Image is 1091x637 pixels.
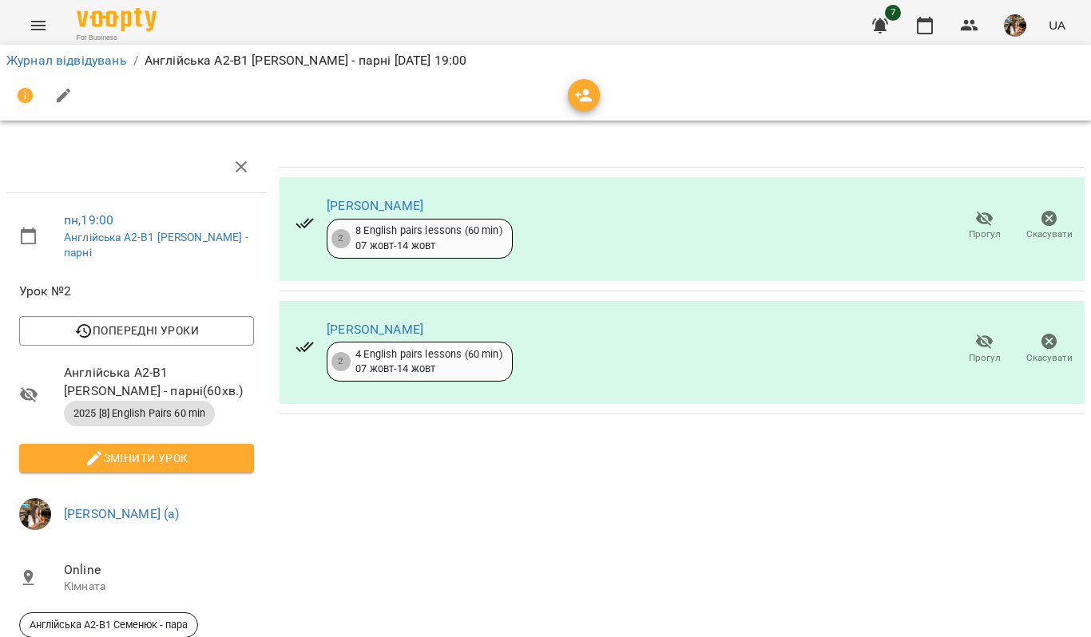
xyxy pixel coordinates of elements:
[969,351,1001,365] span: Прогул
[6,51,1085,70] nav: breadcrumb
[1017,204,1081,248] button: Скасувати
[64,363,254,401] span: Англійська А2-В1 [PERSON_NAME] - парні ( 60 хв. )
[6,53,127,68] a: Журнал відвідувань
[355,347,502,377] div: 4 English pairs lessons (60 min) 07 жовт - 14 жовт
[327,198,423,213] a: [PERSON_NAME]
[32,449,241,468] span: Змінити урок
[77,8,157,31] img: Voopty Logo
[19,316,254,345] button: Попередні уроки
[19,498,51,530] img: bab909270f41ff6b6355ba0ec2268f93.jpg
[969,227,1001,241] span: Прогул
[64,231,248,259] a: Англійська А2-В1 [PERSON_NAME] - парні
[19,444,254,473] button: Змінити урок
[1026,227,1073,241] span: Скасувати
[64,579,254,595] p: Кімната
[133,51,138,70] li: /
[19,6,58,45] button: Menu
[1049,17,1065,34] span: UA
[64,560,254,580] span: Online
[64,212,113,227] a: пн , 19:00
[331,352,351,371] div: 2
[1042,10,1072,40] button: UA
[145,51,467,70] p: Англійська А2-В1 [PERSON_NAME] - парні [DATE] 19:00
[77,33,157,43] span: For Business
[20,618,197,632] span: Англійська А2-В1 Семенюк - пара
[32,321,241,340] span: Попередні уроки
[355,224,502,253] div: 8 English pairs lessons (60 min) 07 жовт - 14 жовт
[19,282,254,301] span: Урок №2
[1026,351,1073,365] span: Скасувати
[64,506,180,521] a: [PERSON_NAME] (а)
[885,5,901,21] span: 7
[1004,14,1026,37] img: bab909270f41ff6b6355ba0ec2268f93.jpg
[1017,326,1081,371] button: Скасувати
[64,406,215,421] span: 2025 [8] English Pairs 60 min
[331,229,351,248] div: 2
[952,204,1017,248] button: Прогул
[327,322,423,337] a: [PERSON_NAME]
[952,326,1017,371] button: Прогул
